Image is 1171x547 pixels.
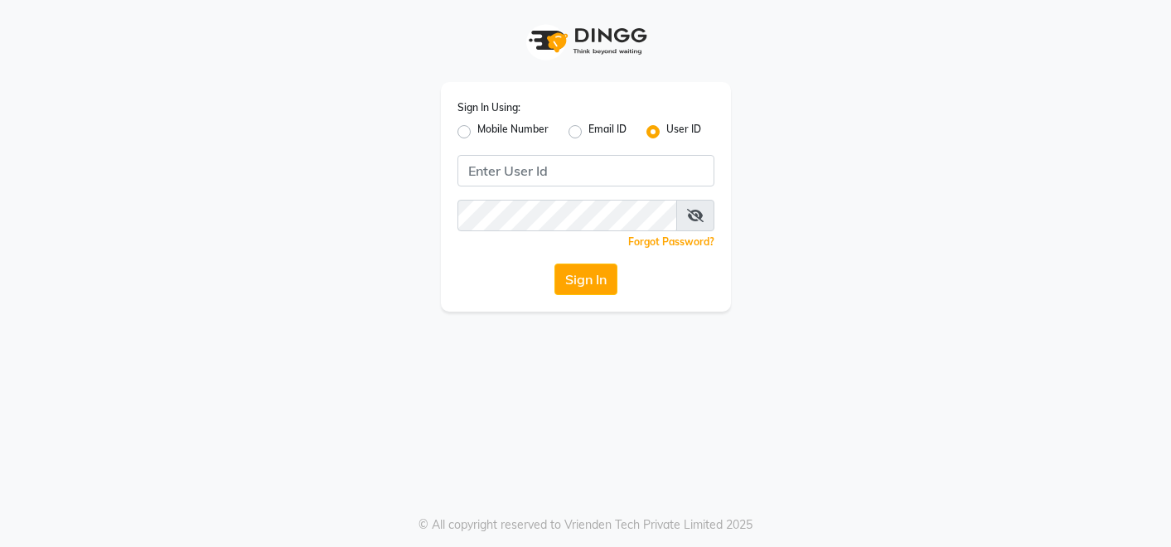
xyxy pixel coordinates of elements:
[457,100,520,115] label: Sign In Using:
[457,155,714,186] input: Username
[457,200,677,231] input: Username
[666,122,701,142] label: User ID
[477,122,549,142] label: Mobile Number
[588,122,627,142] label: Email ID
[628,235,714,248] a: Forgot Password?
[554,264,617,295] button: Sign In
[520,17,652,65] img: logo1.svg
